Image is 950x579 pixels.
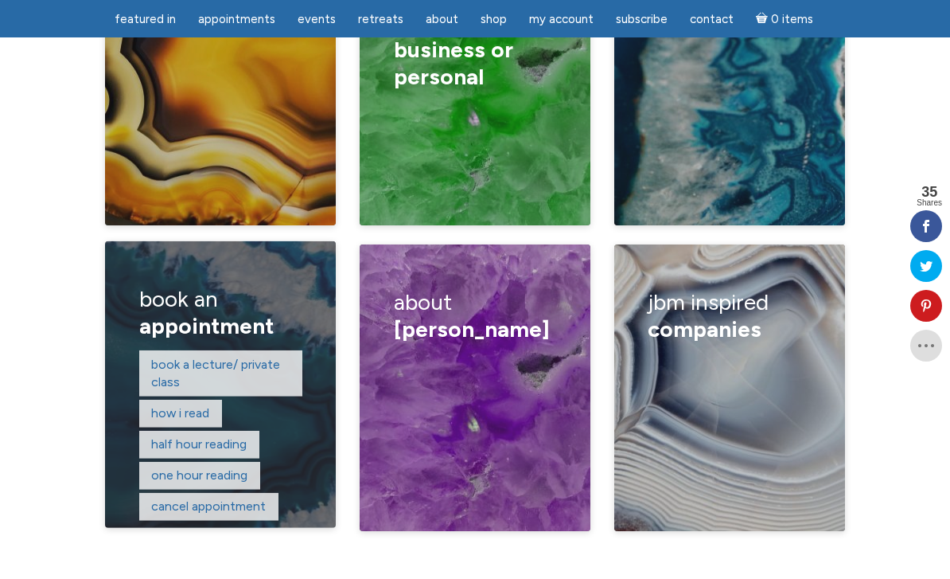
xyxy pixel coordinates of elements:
span: business or personal [394,36,513,90]
a: About [416,4,468,35]
a: Shop [471,4,516,35]
span: Subscribe [616,12,668,26]
a: My Account [520,4,603,35]
span: Shares [917,199,942,207]
span: featured in [115,12,176,26]
span: My Account [529,12,594,26]
a: featured in [105,4,185,35]
h3: about [394,278,557,354]
a: Cart0 items [746,2,823,35]
span: appointment [139,311,274,338]
a: Subscribe [606,4,677,35]
h3: jbm inspired [648,278,811,354]
a: Events [288,4,345,35]
i: Cart [756,12,771,26]
a: How I read [151,405,209,421]
span: Appointments [198,12,275,26]
a: Appointments [189,4,285,35]
span: Companies [648,315,761,342]
span: Events [298,12,336,26]
a: One hour reading [151,468,247,483]
span: About [426,12,458,26]
a: Retreats [348,4,413,35]
span: Retreats [358,12,403,26]
h3: book an [139,275,302,350]
span: Contact [690,12,734,26]
span: [PERSON_NAME] [394,315,550,342]
a: Contact [680,4,743,35]
a: Half hour reading [151,436,247,452]
span: Shop [481,12,507,26]
span: 0 items [771,14,813,25]
a: Book a lecture/ private class [151,356,280,389]
a: Cancel appointment [151,499,266,514]
span: 35 [917,185,942,199]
